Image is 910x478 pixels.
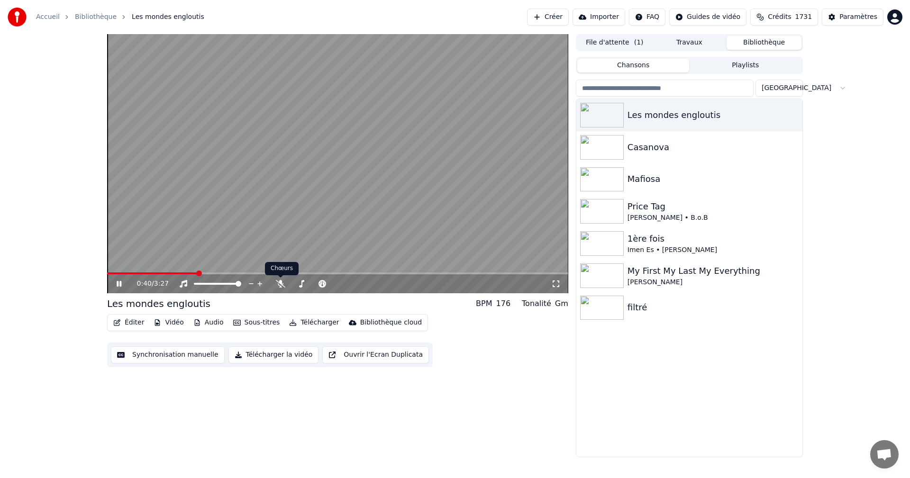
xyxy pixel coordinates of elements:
[628,278,799,287] div: [PERSON_NAME]
[496,298,511,309] div: 176
[527,9,569,26] button: Créer
[573,9,625,26] button: Importer
[727,36,801,50] button: Bibliothèque
[839,12,877,22] div: Paramètres
[768,12,791,22] span: Crédits
[629,9,665,26] button: FAQ
[628,172,799,186] div: Mafiosa
[36,12,60,22] a: Accueil
[689,59,801,72] button: Playlists
[577,59,690,72] button: Chansons
[154,279,169,289] span: 3:27
[8,8,27,27] img: youka
[229,316,284,329] button: Sous-titres
[652,36,727,50] button: Travaux
[137,279,160,289] div: /
[137,279,152,289] span: 0:40
[762,83,831,93] span: [GEOGRAPHIC_DATA]
[228,346,319,363] button: Télécharger la vidéo
[75,12,117,22] a: Bibliothèque
[522,298,551,309] div: Tonalité
[628,213,799,223] div: [PERSON_NAME] • B.o.B
[36,12,204,22] nav: breadcrumb
[750,9,818,26] button: Crédits1731
[111,346,225,363] button: Synchronisation manuelle
[109,316,148,329] button: Éditer
[628,200,799,213] div: Price Tag
[577,36,652,50] button: File d'attente
[822,9,883,26] button: Paramètres
[628,141,799,154] div: Casanova
[132,12,204,22] span: Les mondes engloutis
[476,298,492,309] div: BPM
[150,316,187,329] button: Vidéo
[360,318,422,327] div: Bibliothèque cloud
[107,297,210,310] div: Les mondes engloutis
[322,346,429,363] button: Ouvrir l'Ecran Duplicata
[628,232,799,245] div: 1ère fois
[555,298,568,309] div: Gm
[795,12,812,22] span: 1731
[634,38,644,47] span: ( 1 )
[190,316,227,329] button: Audio
[870,440,899,469] a: Ouvrir le chat
[628,245,799,255] div: Imen Es • [PERSON_NAME]
[628,108,799,122] div: Les mondes engloutis
[628,264,799,278] div: My First My Last My Everything
[265,262,299,275] div: Chœurs
[285,316,343,329] button: Télécharger
[669,9,746,26] button: Guides de vidéo
[628,301,799,314] div: filtré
